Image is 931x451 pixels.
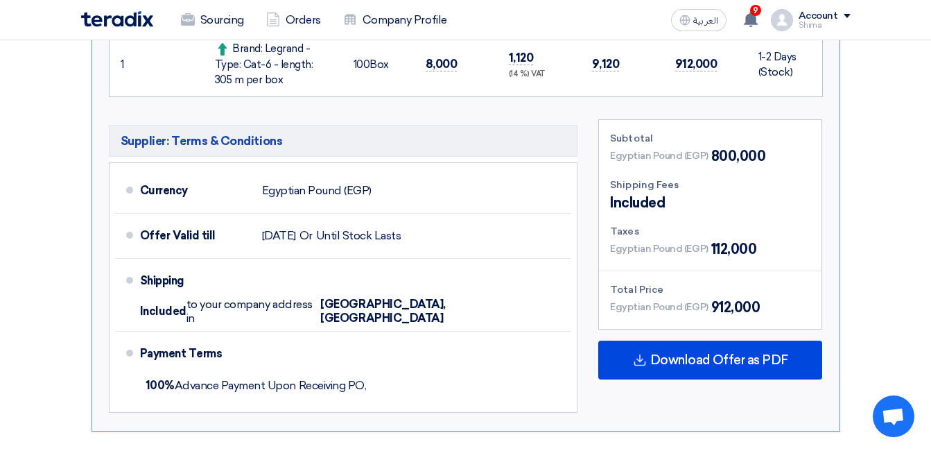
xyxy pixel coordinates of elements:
[81,11,153,27] img: Teradix logo
[592,57,620,71] span: 9,120
[610,224,810,239] div: Taxes
[799,22,851,29] div: Shima
[711,239,757,259] span: 112,000
[186,298,321,325] span: to your company address in
[354,58,370,71] span: 100
[610,148,708,163] span: Egyptian Pound (EGP)
[109,125,578,157] h5: Supplier: Terms & Conditions
[610,300,708,314] span: Egyptian Pound (EGP)
[140,337,555,371] div: Payment Terms
[610,241,708,256] span: Egyptian Pound (EGP)
[255,5,332,35] a: Orders
[215,41,331,88] div: Brand: Legrand - Type: Cat-6 - length: 305 m per box
[110,33,132,96] td: 1
[610,178,810,192] div: Shipping Fees
[146,379,175,392] strong: 100%
[799,10,838,22] div: Account
[750,5,761,16] span: 9
[650,354,788,366] span: Download Offer as PDF
[610,282,810,297] div: Total Price
[299,229,313,243] span: Or
[146,379,367,392] span: Advance Payment Upon Receiving PO,
[140,219,251,253] div: Offer Valid till
[509,51,534,65] span: 1,120
[320,298,566,325] span: [GEOGRAPHIC_DATA], [GEOGRAPHIC_DATA]
[693,16,718,26] span: العربية
[771,9,793,31] img: profile_test.png
[671,9,726,31] button: العربية
[342,33,415,96] td: Box
[747,33,819,96] td: 1-2 Days (Stock)
[262,229,296,243] span: [DATE]
[610,192,665,213] span: Included
[509,69,570,80] div: (14 %) VAT
[711,146,766,167] span: 800,000
[140,174,251,207] div: Currency
[426,57,458,71] span: 8,000
[140,264,251,298] div: Shipping
[316,229,401,243] span: Until Stock Lasts
[262,178,372,204] div: Egyptian Pound (EGP)
[610,131,810,146] div: Subtotal
[332,5,458,35] a: Company Profile
[140,305,186,318] span: Included
[873,395,914,437] div: Open chat
[675,57,717,71] span: 912,000
[170,5,255,35] a: Sourcing
[711,297,760,318] span: 912,000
